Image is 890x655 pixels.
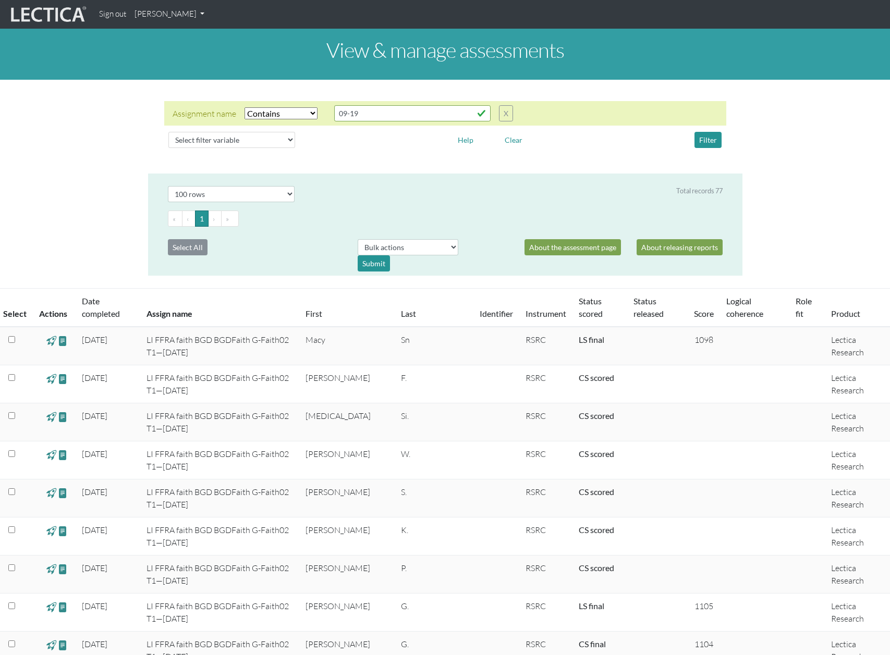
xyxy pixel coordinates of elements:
[579,449,614,459] a: Completed = assessment has been completed; CS scored = assessment has been CLAS scored; LS scored...
[140,327,299,365] td: LI FFRA faith BGD BGDFaith G-Faith02 T1—[DATE]
[395,403,473,441] td: Si.
[299,441,395,479] td: [PERSON_NAME]
[453,134,478,144] a: Help
[299,403,395,441] td: [MEDICAL_DATA]
[140,289,299,327] th: Assign name
[299,555,395,594] td: [PERSON_NAME]
[82,296,120,318] a: Date completed
[726,296,763,318] a: Logical coherence
[579,525,614,535] a: Completed = assessment has been completed; CS scored = assessment has been CLAS scored; LS scored...
[76,594,140,632] td: [DATE]
[58,335,68,347] span: view
[76,441,140,479] td: [DATE]
[453,132,478,148] button: Help
[526,308,566,318] a: Instrument
[519,555,572,594] td: RSRC
[395,517,473,555] td: K.
[140,365,299,403] td: LI FFRA faith BGD BGDFaith G-Faith02 T1—[DATE]
[299,327,395,365] td: Macy
[579,601,604,611] a: Completed = assessment has been completed; CS scored = assessment has been CLAS scored; LS scored...
[395,555,473,594] td: P.
[825,594,890,632] td: Lectica Research
[579,335,604,344] a: Completed = assessment has been completed; CS scored = assessment has been CLAS scored; LS scored...
[395,594,473,632] td: G.
[168,211,723,227] ul: Pagination
[46,487,56,499] span: view
[519,365,572,403] td: RSRC
[8,5,87,24] img: lecticalive
[796,296,812,318] a: Role fit
[58,373,68,385] span: view
[140,594,299,632] td: LI FFRA faith BGD BGDFaith G-Faith02 T1—[DATE]
[637,239,723,255] a: About releasing reports
[46,639,56,651] span: view
[579,639,606,649] a: Completed = assessment has been completed; CS scored = assessment has been CLAS scored; LS scored...
[58,487,68,499] span: view
[76,365,140,403] td: [DATE]
[76,327,140,365] td: [DATE]
[46,449,56,461] span: view
[694,308,714,318] a: Score
[299,517,395,555] td: [PERSON_NAME]
[825,365,890,403] td: Lectica Research
[358,255,390,271] div: Submit
[579,487,614,497] a: Completed = assessment has been completed; CS scored = assessment has been CLAS scored; LS scored...
[95,4,130,24] a: Sign out
[633,296,664,318] a: Status released
[58,525,68,537] span: view
[401,308,416,318] a: Last
[395,479,473,517] td: S.
[694,335,713,345] span: 1098
[58,639,68,651] span: view
[519,327,572,365] td: RSRC
[58,449,68,461] span: view
[825,555,890,594] td: Lectica Research
[168,239,208,255] button: Select All
[58,563,68,575] span: view
[140,517,299,555] td: LI FFRA faith BGD BGDFaith G-Faith02 T1—[DATE]
[831,308,860,318] a: Product
[46,563,56,575] span: view
[676,186,723,196] div: Total records 77
[58,411,68,423] span: view
[46,335,56,347] span: view
[299,479,395,517] td: [PERSON_NAME]
[140,441,299,479] td: LI FFRA faith BGD BGDFaith G-Faith02 T1—[DATE]
[694,601,713,611] span: 1105
[519,517,572,555] td: RSRC
[76,555,140,594] td: [DATE]
[58,601,68,613] span: view
[579,411,614,421] a: Completed = assessment has been completed; CS scored = assessment has been CLAS scored; LS scored...
[825,327,890,365] td: Lectica Research
[76,479,140,517] td: [DATE]
[579,373,614,382] a: Completed = assessment has been completed; CS scored = assessment has been CLAS scored; LS scored...
[694,132,722,148] button: Filter
[46,525,56,537] span: view
[579,563,614,573] a: Completed = assessment has been completed; CS scored = assessment has been CLAS scored; LS scored...
[299,594,395,632] td: [PERSON_NAME]
[825,441,890,479] td: Lectica Research
[519,594,572,632] td: RSRC
[825,479,890,517] td: Lectica Research
[519,441,572,479] td: RSRC
[33,289,76,327] th: Actions
[500,132,527,148] button: Clear
[46,411,56,423] span: view
[395,365,473,403] td: F.
[76,517,140,555] td: [DATE]
[173,107,236,120] div: Assignment name
[825,517,890,555] td: Lectica Research
[480,308,513,318] a: Identifier
[525,239,621,255] a: About the assessment page
[130,4,209,24] a: [PERSON_NAME]
[306,308,322,318] a: First
[140,479,299,517] td: LI FFRA faith BGD BGDFaith G-Faith02 T1—[DATE]
[694,639,713,649] span: 1104
[395,327,473,365] td: Sn
[46,601,56,613] span: view
[519,403,572,441] td: RSRC
[195,211,209,227] button: Go to page 1
[46,373,56,385] span: view
[299,365,395,403] td: [PERSON_NAME]
[825,403,890,441] td: Lectica Research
